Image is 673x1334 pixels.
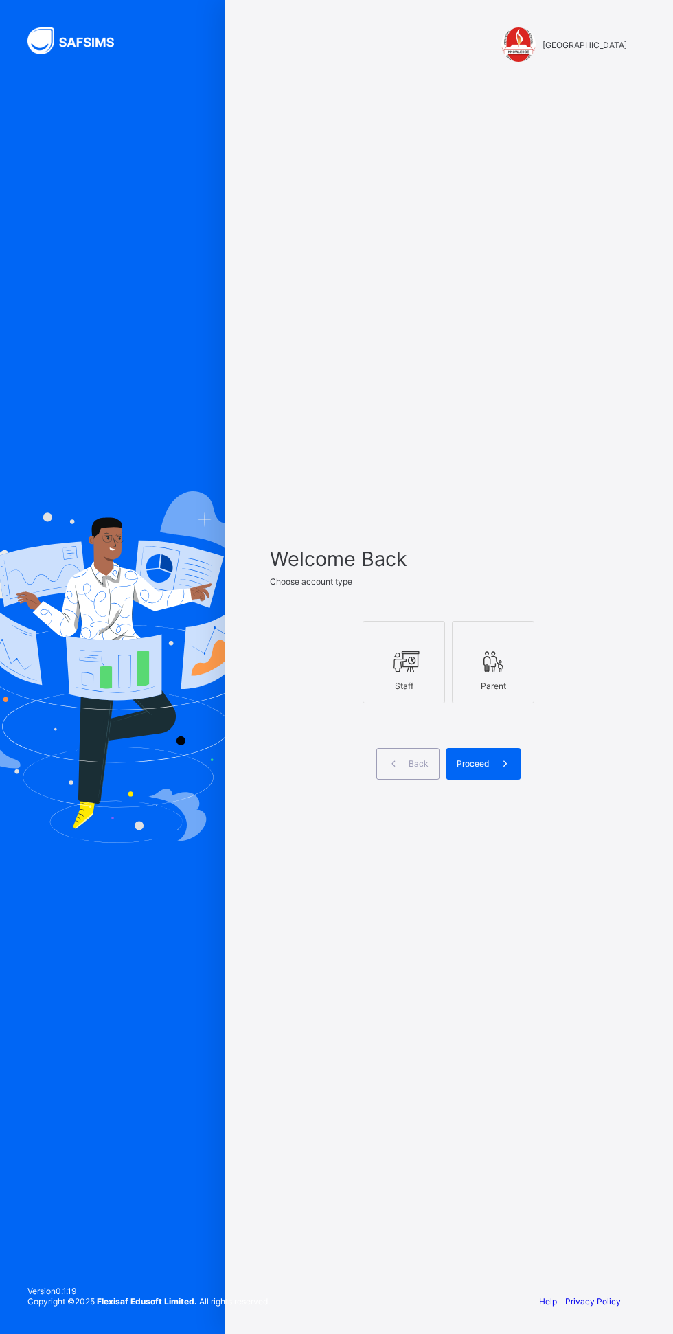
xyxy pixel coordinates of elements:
[565,1296,621,1307] a: Privacy Policy
[270,547,627,571] span: Welcome Back
[459,674,527,698] div: Parent
[457,758,489,769] span: Proceed
[539,1296,557,1307] a: Help
[370,674,437,698] div: Staff
[409,758,429,769] span: Back
[27,1296,270,1307] span: Copyright © 2025 All rights reserved.
[270,576,352,587] span: Choose account type
[97,1296,197,1307] strong: Flexisaf Edusoft Limited.
[543,40,627,50] span: [GEOGRAPHIC_DATA]
[27,1286,270,1296] span: Version 0.1.19
[27,27,130,54] img: SAFSIMS Logo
